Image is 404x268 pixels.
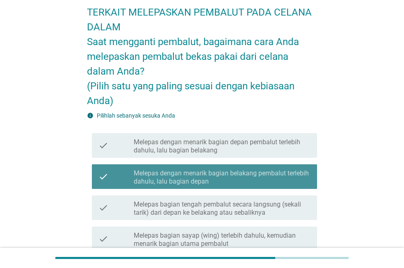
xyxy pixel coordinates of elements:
i: check [98,230,108,248]
i: check [98,136,108,154]
i: check [98,168,108,186]
label: Melepas dengan menarik bagian belakang pembalut terlebih dahulu, lalu bagian depan [134,169,310,186]
label: Melepas dengan menarik bagian depan pembalut terlebih dahulu, lalu bagian belakang [134,138,310,154]
i: info [87,112,94,119]
label: Pilihlah sebanyak sesuka Anda [97,112,175,119]
label: Melepas bagian tengah pembalut secara langsung (sekali tarik) dari depan ke belakang atau sebaliknya [134,200,310,217]
label: Melepas bagian sayap (wing) terlebih dahulu, kemudian menarik bagian utama pembalut [134,232,310,248]
i: check [98,199,108,217]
